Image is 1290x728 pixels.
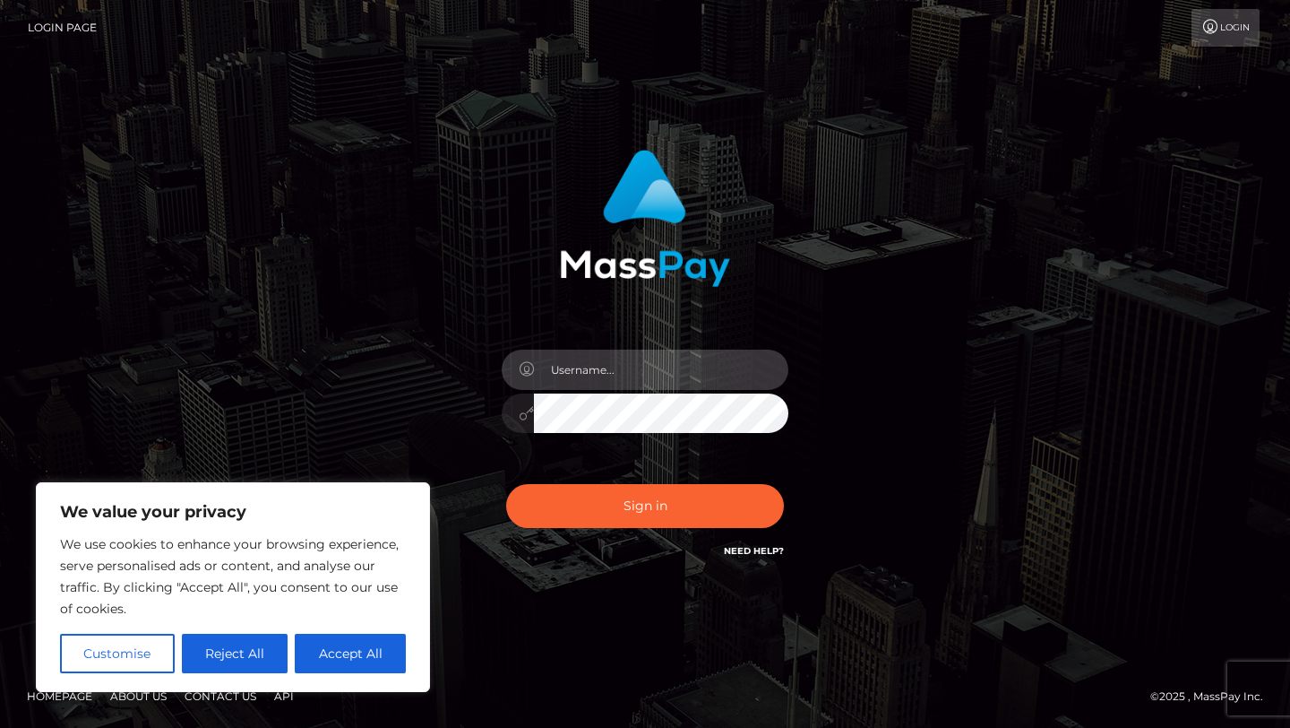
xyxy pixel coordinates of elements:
[103,682,174,710] a: About Us
[724,545,784,557] a: Need Help?
[1150,687,1277,706] div: © 2025 , MassPay Inc.
[177,682,263,710] a: Contact Us
[506,484,784,528] button: Sign in
[295,634,406,673] button: Accept All
[534,350,788,390] input: Username...
[182,634,288,673] button: Reject All
[60,501,406,523] p: We value your privacy
[20,682,99,710] a: Homepage
[60,634,175,673] button: Customise
[1191,9,1260,47] a: Login
[60,533,406,620] p: We use cookies to enhance your browsing experience, serve personalised ads or content, and analys...
[28,9,97,47] a: Login Page
[36,482,430,692] div: We value your privacy
[267,682,301,710] a: API
[560,150,730,287] img: MassPay Login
